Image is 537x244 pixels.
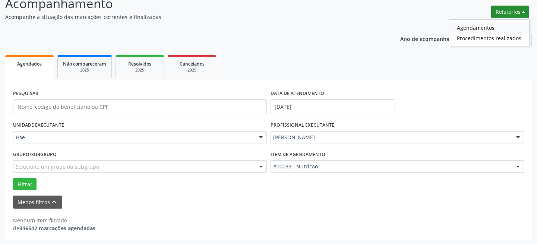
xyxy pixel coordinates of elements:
[128,61,151,67] span: Resolvidos
[16,134,252,141] span: Hse
[50,198,58,206] i: keyboard_arrow_up
[449,33,529,43] a: Procedimentos realizados
[13,120,64,131] label: UNIDADE EXECUTANTE
[271,149,325,160] label: Item de agendamento
[19,225,95,232] strong: 346542 marcações agendadas
[180,61,205,67] span: Cancelados
[13,99,267,114] input: Nome, código do beneficiário ou CPF
[17,61,42,67] span: Agendados
[273,163,509,170] span: #00033 - Nutricao
[400,34,466,43] p: Ano de acompanhamento
[13,216,95,224] div: Nenhum item filtrado
[271,88,324,99] label: DATA DE ATENDIMENTO
[13,224,95,232] div: de
[16,163,99,171] span: Selecione um grupo ou subgrupo
[271,120,334,131] label: PROFISSIONAL EXECUTANTE
[13,88,38,99] label: PESQUISAR
[13,196,62,209] button: Menos filtroskeyboard_arrow_up
[173,67,211,73] div: 2025
[449,22,529,33] a: Agendamentos
[13,149,57,160] label: Grupo/Subgrupo
[63,67,106,73] div: 2025
[273,134,509,141] span: [PERSON_NAME]
[121,67,158,73] div: 2025
[491,6,529,18] button: Relatórios
[271,99,395,114] input: Selecione um intervalo
[5,13,374,21] p: Acompanhe a situação das marcações correntes e finalizadas
[449,19,530,46] ul: Relatórios
[63,61,106,67] span: Não compareceram
[13,178,37,191] button: Filtrar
